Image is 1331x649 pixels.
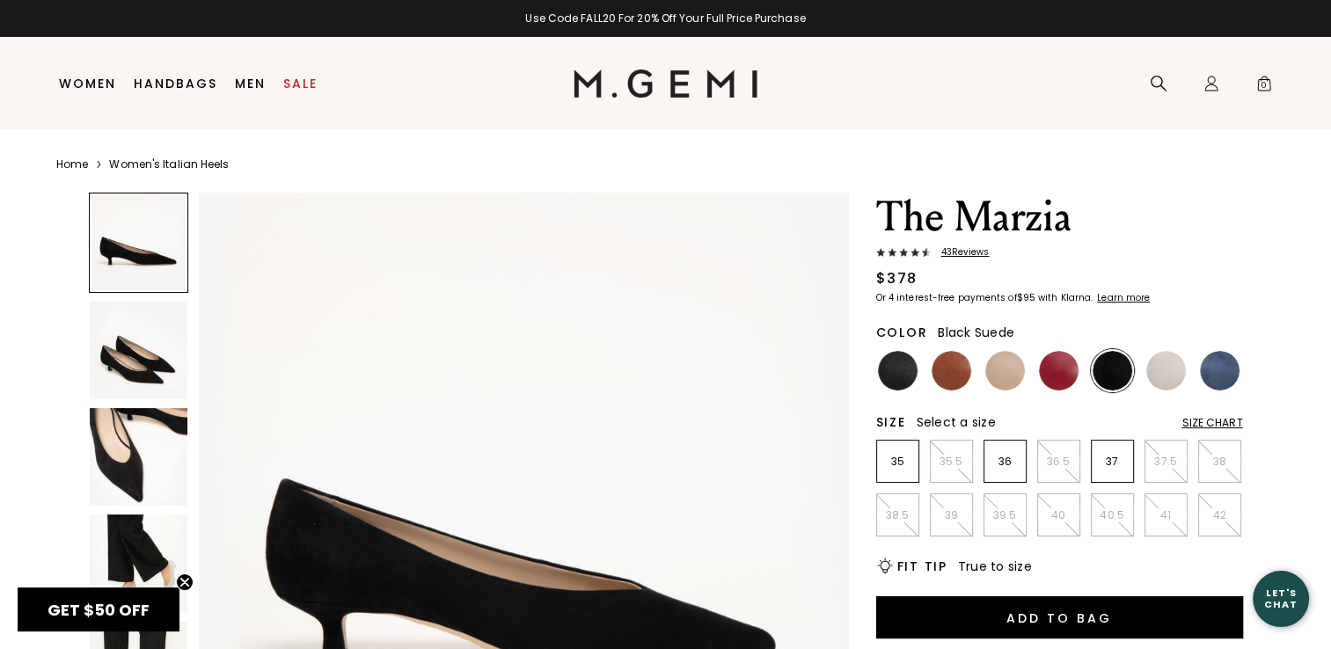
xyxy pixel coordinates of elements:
img: The Marzia [90,514,188,613]
img: Beige [985,351,1025,390]
p: 39.5 [984,508,1026,522]
div: GET $50 OFFClose teaser [18,587,179,631]
p: 35 [877,455,918,469]
a: Women [59,77,116,91]
div: $378 [876,268,918,289]
button: Add to Bag [876,596,1243,638]
span: GET $50 OFF [48,599,150,621]
a: Men [235,77,266,91]
img: Light Oatmeal Suede [1146,351,1186,390]
a: Learn more [1095,293,1150,303]
h1: The Marzia [876,193,1243,242]
h2: Color [876,325,928,339]
a: Women's Italian Heels [109,157,229,171]
p: 35.5 [931,455,972,469]
p: 36 [984,455,1026,469]
h2: Fit Tip [897,559,947,573]
p: 40.5 [1092,508,1133,522]
img: Black Suede [1093,351,1132,390]
p: 38 [1199,455,1240,469]
img: The Marzia [90,408,188,507]
span: 0 [1255,78,1273,96]
h2: Size [876,415,906,429]
img: Navy Suede [1200,351,1240,390]
span: Select a size [917,413,996,431]
p: 41 [1145,508,1187,522]
button: Close teaser [176,573,194,591]
div: Size Chart [1182,416,1243,430]
img: The Marzia [90,301,188,399]
span: True to size [958,558,1032,575]
a: Sale [283,77,318,91]
a: 43Reviews [876,247,1243,261]
span: Black Suede [938,324,1014,341]
a: Handbags [134,77,217,91]
klarna-placement-style-amount: $95 [1017,291,1035,304]
klarna-placement-style-body: Or 4 interest-free payments of [876,291,1017,304]
p: 36.5 [1038,455,1079,469]
a: Home [56,157,88,171]
img: Black [878,351,918,390]
p: 40 [1038,508,1079,522]
img: Dark Red [1039,351,1079,390]
img: Saddle [932,351,971,390]
img: M.Gemi [574,69,757,98]
klarna-placement-style-body: with Klarna [1038,291,1095,304]
div: Let's Chat [1253,587,1309,609]
p: 39 [931,508,972,522]
span: 43 Review s [931,247,990,258]
p: 37 [1092,455,1133,469]
klarna-placement-style-cta: Learn more [1097,291,1150,304]
p: 37.5 [1145,455,1187,469]
p: 42 [1199,508,1240,522]
p: 38.5 [877,508,918,522]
